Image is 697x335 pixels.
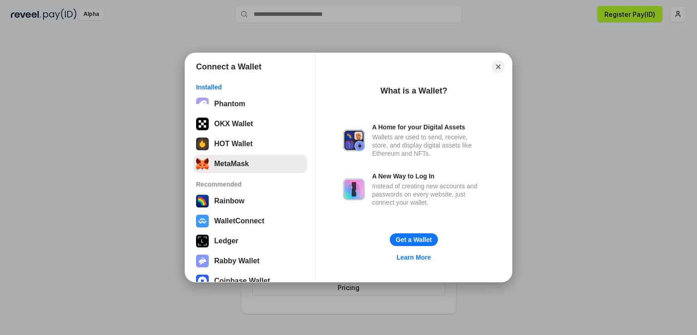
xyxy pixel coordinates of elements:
[372,123,485,131] div: A Home for your Digital Assets
[196,275,209,287] img: svg+xml,%3Csvg%20width%3D%2228%22%20height%3D%2228%22%20viewBox%3D%220%200%2028%2028%22%20fill%3D...
[196,118,209,130] img: 5VZ71FV6L7PA3gg3tXrdQ+DgLhC+75Wq3no69P3MC0NFQpx2lL04Ql9gHK1bRDjsSBIvScBnDTk1WrlGIZBorIDEYJj+rhdgn...
[193,115,307,133] button: OKX Wallet
[196,255,209,267] img: svg+xml,%3Csvg%20xmlns%3D%22http%3A%2F%2Fwww.w3.org%2F2000%2Fsvg%22%20fill%3D%22none%22%20viewBox...
[380,85,447,96] div: What is a Wallet?
[214,197,245,205] div: Rainbow
[390,233,438,246] button: Get a Wallet
[343,178,365,200] img: svg+xml,%3Csvg%20xmlns%3D%22http%3A%2F%2Fwww.w3.org%2F2000%2Fsvg%22%20fill%3D%22none%22%20viewBox...
[196,83,304,91] div: Installed
[214,120,253,128] div: OKX Wallet
[196,235,209,247] img: svg+xml,%3Csvg%20xmlns%3D%22http%3A%2F%2Fwww.w3.org%2F2000%2Fsvg%22%20width%3D%2228%22%20height%3...
[196,215,209,227] img: svg+xml,%3Csvg%20width%3D%2228%22%20height%3D%2228%22%20viewBox%3D%220%200%2028%2028%22%20fill%3D...
[214,140,253,148] div: HOT Wallet
[196,61,261,72] h1: Connect a Wallet
[391,251,436,263] a: Learn More
[193,135,307,153] button: HOT Wallet
[214,100,245,108] div: Phantom
[193,155,307,173] button: MetaMask
[196,98,209,110] img: epq2vO3P5aLWl15yRS7Q49p1fHTx2Sgh99jU3kfXv7cnPATIVQHAx5oQs66JWv3SWEjHOsb3kKgmE5WNBxBId7C8gm8wEgOvz...
[397,253,431,261] div: Learn More
[193,192,307,210] button: Rainbow
[196,138,209,150] img: 8zcXD2M10WKU0JIAAAAASUVORK5CYII=
[372,172,485,180] div: A New Way to Log In
[193,95,307,113] button: Phantom
[214,277,270,285] div: Coinbase Wallet
[196,158,209,170] img: svg+xml;base64,PHN2ZyB3aWR0aD0iMzUiIGhlaWdodD0iMzQiIHZpZXdCb3g9IjAgMCAzNSAzNCIgZmlsbD0ibm9uZSIgeG...
[492,60,505,73] button: Close
[196,195,209,207] img: svg+xml,%3Csvg%20width%3D%22120%22%20height%3D%22120%22%20viewBox%3D%220%200%20120%20120%22%20fil...
[193,232,307,250] button: Ledger
[343,129,365,151] img: svg+xml,%3Csvg%20xmlns%3D%22http%3A%2F%2Fwww.w3.org%2F2000%2Fsvg%22%20fill%3D%22none%22%20viewBox...
[193,272,307,290] button: Coinbase Wallet
[372,182,485,207] div: Instead of creating new accounts and passwords on every website, just connect your wallet.
[372,133,485,158] div: Wallets are used to send, receive, store, and display digital assets like Ethereum and NFTs.
[193,212,307,230] button: WalletConnect
[214,237,238,245] div: Ledger
[214,257,260,265] div: Rabby Wallet
[193,252,307,270] button: Rabby Wallet
[396,236,432,244] div: Get a Wallet
[196,180,304,188] div: Recommended
[214,217,265,225] div: WalletConnect
[214,160,249,168] div: MetaMask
